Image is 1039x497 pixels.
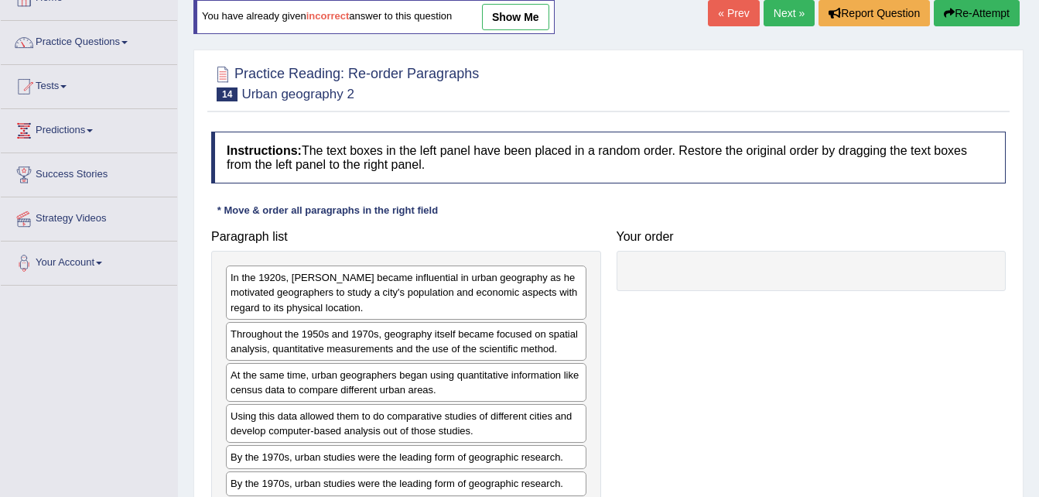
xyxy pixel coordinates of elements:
[1,242,177,280] a: Your Account
[226,363,586,402] div: At the same time, urban geographers began using quantitative information like census data to comp...
[211,132,1006,183] h4: The text boxes in the left panel have been placed in a random order. Restore the original order b...
[226,471,586,495] div: By the 1970s, urban studies were the leading form of geographic research.
[1,109,177,148] a: Predictions
[226,445,586,469] div: By the 1970s, urban studies were the leading form of geographic research.
[227,144,302,157] b: Instructions:
[617,230,1007,244] h4: Your order
[1,153,177,192] a: Success Stories
[226,404,586,443] div: Using this data allowed them to do comparative studies of different cities and develop computer-b...
[482,4,549,30] a: show me
[241,87,354,101] small: Urban geography 2
[226,322,586,361] div: Throughout the 1950s and 1970s, geography itself became focused on spatial analysis, quantitative...
[211,203,444,218] div: * Move & order all paragraphs in the right field
[306,11,350,22] b: incorrect
[226,266,586,319] div: In the 1920s, [PERSON_NAME] became influential in urban geography as he motivated geographers to ...
[1,197,177,236] a: Strategy Videos
[211,63,479,101] h2: Practice Reading: Re-order Paragraphs
[211,230,601,244] h4: Paragraph list
[217,87,238,101] span: 14
[1,21,177,60] a: Practice Questions
[1,65,177,104] a: Tests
